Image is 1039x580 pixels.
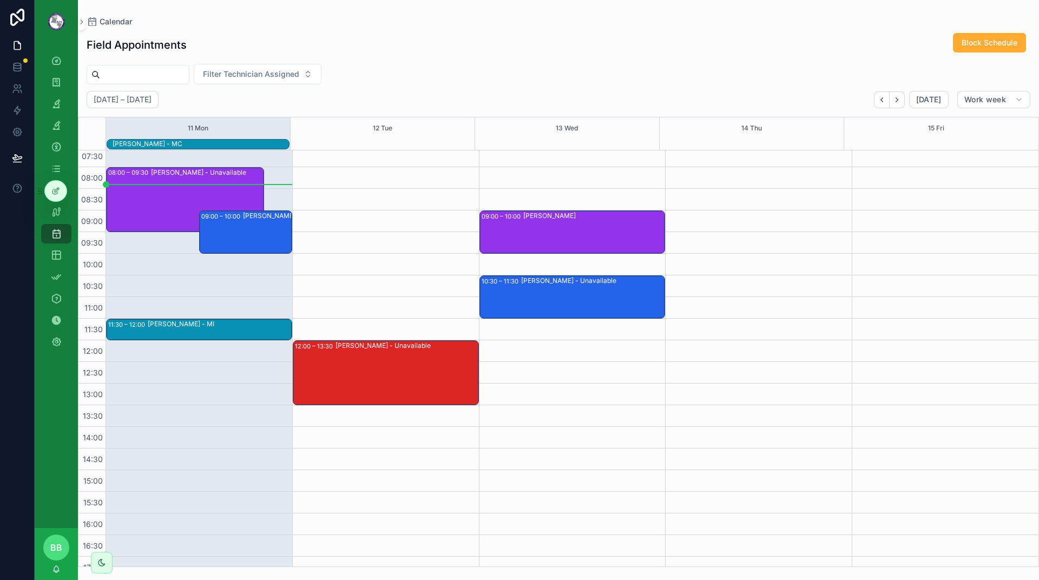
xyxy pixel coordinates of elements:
span: 15:30 [81,498,106,507]
span: 17:00 [81,563,106,572]
div: 09:00 – 10:00 [201,211,243,222]
div: 10:30 – 11:30 [482,276,521,287]
span: 13:30 [80,411,106,420]
button: Select Button [194,64,321,84]
img: App logo [48,13,65,30]
button: 13 Wed [556,117,578,139]
div: [PERSON_NAME] - Unavailable [151,168,246,177]
span: 10:30 [80,281,106,291]
div: 08:00 – 09:30[PERSON_NAME] - Unavailable [107,168,264,232]
div: [PERSON_NAME] - Unavailable [243,212,333,220]
button: 14 Thu [741,117,762,139]
div: 10:30 – 11:30[PERSON_NAME] - Unavailable [480,276,665,318]
div: [PERSON_NAME] - Unavailable [336,341,431,350]
h2: [DATE] – [DATE] [94,94,152,105]
div: [PERSON_NAME] [523,212,576,220]
span: BB [50,541,62,554]
div: scrollable content [35,43,78,366]
span: 13:00 [80,390,106,399]
div: 09:00 – 10:00 [482,211,523,222]
span: Filter Technician Assigned [203,69,299,80]
div: 09:00 – 10:00[PERSON_NAME] - Unavailable [200,211,292,253]
div: 11:30 – 12:00[PERSON_NAME] - MI [107,319,292,340]
div: 12:00 – 13:30[PERSON_NAME] - Unavailable [293,341,478,405]
span: 16:30 [80,541,106,550]
button: 11 Mon [188,117,208,139]
button: Back [874,91,890,108]
h1: Field Appointments [87,37,187,52]
span: 12:00 [80,346,106,355]
span: 11:00 [82,303,106,312]
span: 07:30 [79,151,106,161]
span: 11:30 [82,325,106,334]
div: [PERSON_NAME] - MI [148,320,214,328]
span: 14:00 [80,433,106,442]
span: 09:00 [78,216,106,226]
button: Work week [957,91,1030,108]
div: 12:00 – 13:30 [295,341,336,352]
div: [PERSON_NAME] - Unavailable [521,276,616,285]
span: Work week [964,95,1006,104]
button: Next [890,91,905,108]
span: 16:00 [80,519,106,529]
span: 14:30 [80,454,106,464]
span: 08:00 [78,173,106,182]
button: Block Schedule [953,33,1026,52]
div: 08:00 – 09:30 [108,167,151,178]
div: 11:30 – 12:00 [108,319,148,330]
a: Calendar [87,16,132,27]
button: 15 Fri [928,117,944,139]
span: [DATE] [916,95,942,104]
div: 09:00 – 10:00[PERSON_NAME] [480,211,665,253]
span: 08:30 [78,195,106,204]
span: 10:00 [80,260,106,269]
span: 12:30 [80,368,106,377]
span: 15:00 [81,476,106,485]
span: 09:30 [78,238,106,247]
button: 12 Tue [373,117,392,139]
span: Block Schedule [962,37,1017,48]
button: [DATE] [909,91,949,108]
span: Calendar [100,16,132,27]
div: [PERSON_NAME] - MC [113,140,182,148]
div: Jesse Rice - MC [113,139,182,149]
